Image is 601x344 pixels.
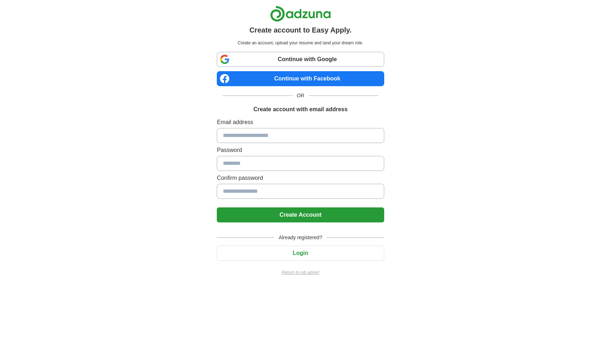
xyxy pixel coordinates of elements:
[217,174,384,182] label: Confirm password
[293,92,309,99] span: OR
[217,269,384,276] a: Return to job advert
[217,246,384,261] button: Login
[217,71,384,86] a: Continue with Facebook
[274,234,326,241] span: Already registered?
[217,250,384,256] a: Login
[218,40,382,46] p: Create an account, upload your resume and land your dream role.
[217,118,384,127] label: Email address
[249,25,352,35] h1: Create account to Easy Apply.
[217,207,384,222] button: Create Account
[270,6,331,22] img: Adzuna logo
[253,105,347,114] h1: Create account with email address
[217,146,384,154] label: Password
[217,52,384,67] a: Continue with Google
